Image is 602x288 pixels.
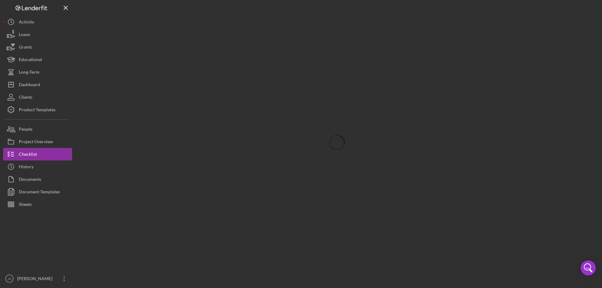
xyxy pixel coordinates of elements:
button: Product Templates [3,103,72,116]
button: Documents [3,173,72,186]
div: Sheets [19,198,32,212]
div: Grants [19,41,32,55]
div: Project Overview [19,135,53,149]
button: Grants [3,41,72,53]
div: People [19,123,32,137]
button: Document Templates [3,186,72,198]
button: Educational [3,53,72,66]
text: JS [8,277,11,280]
button: Sheets [3,198,72,211]
div: Loans [19,28,30,42]
div: Activity [19,16,34,30]
div: Documents [19,173,41,187]
button: Project Overview [3,135,72,148]
div: [PERSON_NAME] [16,272,56,286]
button: Long-Term [3,66,72,78]
button: History [3,160,72,173]
button: Checklist [3,148,72,160]
button: Loans [3,28,72,41]
div: Long-Term [19,66,40,80]
button: Clients [3,91,72,103]
div: Clients [19,91,32,105]
div: History [19,160,34,175]
button: Activity [3,16,72,28]
div: Educational [19,53,42,67]
div: Open Intercom Messenger [581,260,596,275]
button: Dashboard [3,78,72,91]
button: JS[PERSON_NAME] [3,272,72,285]
div: Document Templates [19,186,60,200]
button: People [3,123,72,135]
div: Checklist [19,148,37,162]
div: Dashboard [19,78,40,92]
div: Product Templates [19,103,55,118]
